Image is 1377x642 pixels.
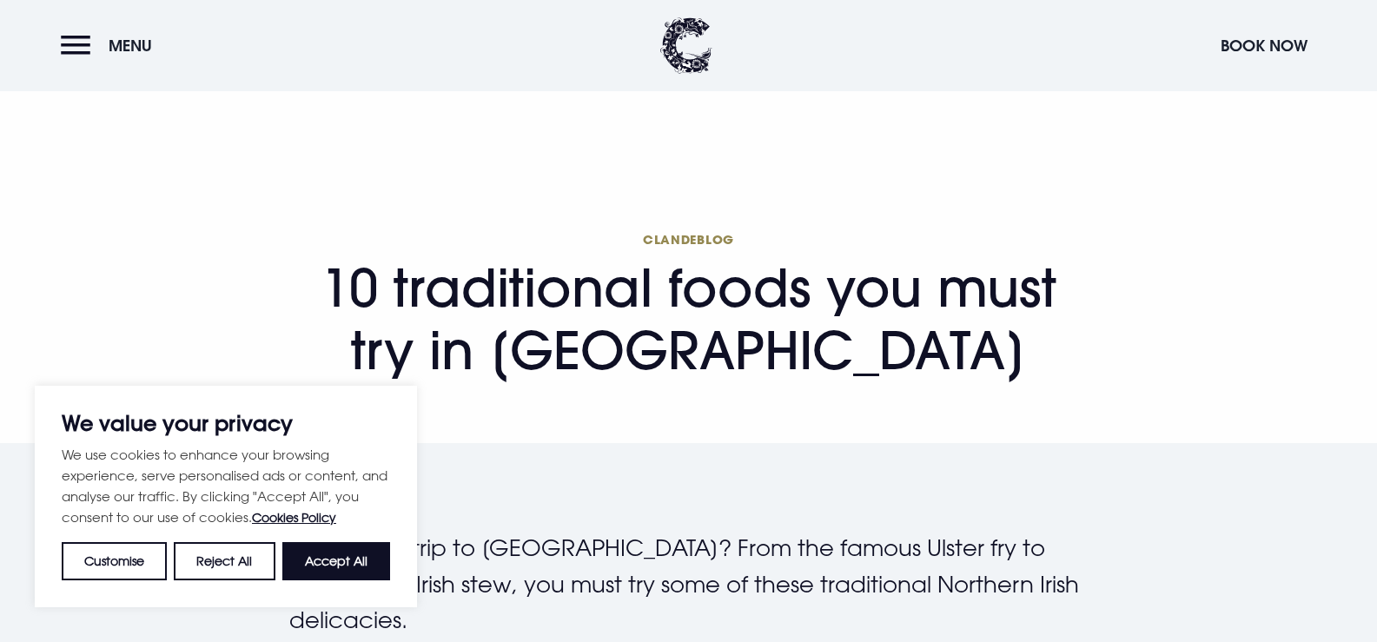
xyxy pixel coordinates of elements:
[62,444,390,528] p: We use cookies to enhance your browsing experience, serve personalised ads or content, and analys...
[660,17,712,74] img: Clandeboye Lodge
[289,530,1089,639] p: Planning a trip to [GEOGRAPHIC_DATA]? From the famous Ulster fry to comforting Irish stew, you mu...
[35,386,417,607] div: We value your privacy
[282,542,390,580] button: Accept All
[289,231,1089,381] h1: 10 traditional foods you must try in [GEOGRAPHIC_DATA]
[174,542,275,580] button: Reject All
[252,510,336,525] a: Cookies Policy
[289,231,1089,248] span: Clandeblog
[1212,27,1316,64] button: Book Now
[62,413,390,434] p: We value your privacy
[109,36,152,56] span: Menu
[61,27,161,64] button: Menu
[62,542,167,580] button: Customise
